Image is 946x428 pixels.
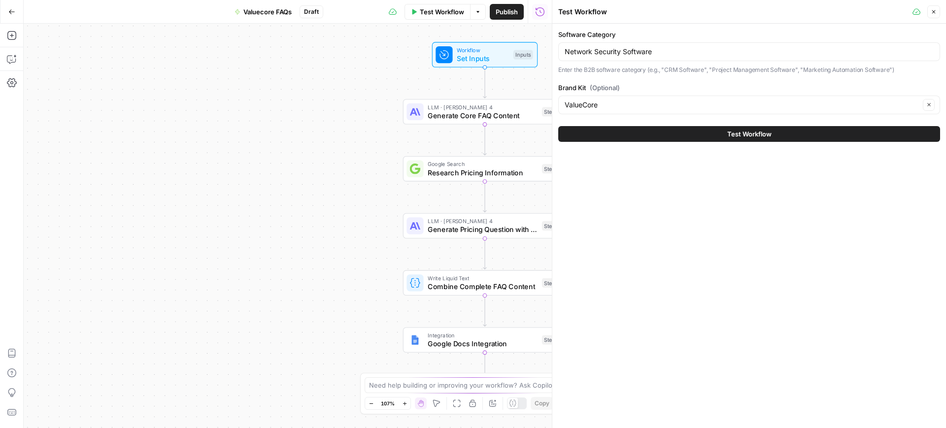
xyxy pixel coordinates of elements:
[558,126,940,142] button: Test Workflow
[565,47,934,57] input: CRM Software
[513,50,533,59] div: Inputs
[542,335,562,344] div: Step 9
[405,4,470,20] button: Test Workflow
[483,181,486,212] g: Edge from step_6 to step_7
[483,238,486,269] g: Edge from step_7 to step_8
[403,327,567,352] div: IntegrationGoogle Docs IntegrationStep 9
[381,399,395,407] span: 107%
[496,7,518,17] span: Publish
[542,164,562,173] div: Step 6
[531,397,553,410] button: Copy
[428,217,538,225] span: LLM · [PERSON_NAME] 4
[535,399,549,408] span: Copy
[542,221,562,230] div: Step 7
[410,334,420,345] img: Instagram%20post%20-%201%201.png
[558,65,940,75] p: Enter the B2B software category (e.g., "CRM Software", "Project Management Software", "Marketing ...
[428,274,538,282] span: Write Liquid Text
[428,281,538,292] span: Combine Complete FAQ Content
[542,278,562,288] div: Step 8
[727,129,772,139] span: Test Workflow
[428,331,538,339] span: Integration
[304,7,319,16] span: Draft
[428,167,538,177] span: Research Pricing Information
[428,224,538,234] span: Generate Pricing Question with Citations
[542,107,562,116] div: Step 5
[457,46,509,54] span: Workflow
[428,338,538,349] span: Google Docs Integration
[403,42,567,67] div: WorkflowSet InputsInputs
[483,67,486,98] g: Edge from start to step_5
[229,4,298,20] button: Valuecore FAQs
[483,125,486,155] g: Edge from step_5 to step_6
[558,30,940,39] label: Software Category
[428,110,538,121] span: Generate Core FAQ Content
[403,270,567,296] div: Write Liquid TextCombine Complete FAQ ContentStep 8
[483,353,486,383] g: Edge from step_9 to end
[490,4,524,20] button: Publish
[558,83,940,93] label: Brand Kit
[243,7,292,17] span: Valuecore FAQs
[428,160,538,168] span: Google Search
[428,103,538,111] span: LLM · [PERSON_NAME] 4
[403,213,567,238] div: LLM · [PERSON_NAME] 4Generate Pricing Question with CitationsStep 7
[483,296,486,326] g: Edge from step_8 to step_9
[403,99,567,124] div: LLM · [PERSON_NAME] 4Generate Core FAQ ContentStep 5
[590,83,620,93] span: (Optional)
[420,7,464,17] span: Test Workflow
[457,53,509,64] span: Set Inputs
[565,100,920,110] input: ValueCore
[403,156,567,181] div: Google SearchResearch Pricing InformationStep 6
